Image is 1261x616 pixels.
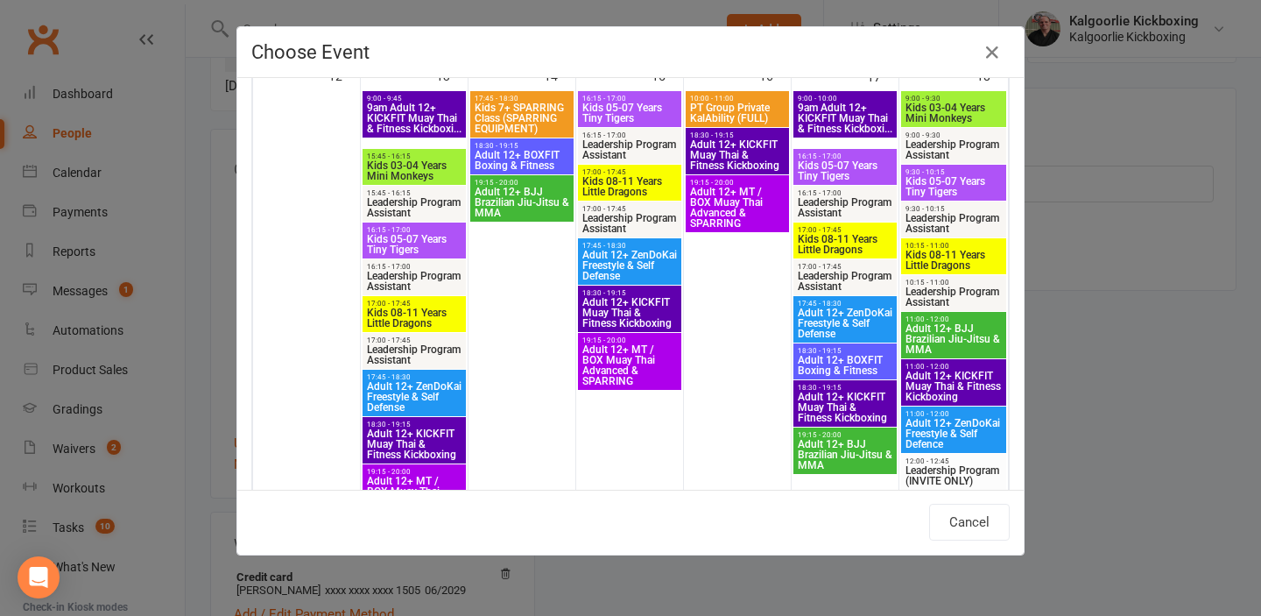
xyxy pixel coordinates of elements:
[797,439,893,471] span: Adult 12+ BJJ Brazilian Jiu-Jitsu & MMA
[797,308,893,339] span: Adult 12+ ZenDoKai Freestyle & Self Defense
[905,279,1003,287] span: 10:15 - 11:00
[581,336,678,344] span: 19:15 - 20:00
[905,323,1003,355] span: Adult 12+ BJJ Brazilian Jiu-Jitsu & MMA
[797,300,893,308] span: 17:45 - 18:30
[689,103,785,124] span: PT Group Private KalAbility (FULL)
[581,131,678,139] span: 16:15 - 17:00
[474,150,570,171] span: Adult 12+ BOXFIT Boxing & Fitness
[689,139,785,171] span: Adult 12+ KICKFIT Muay Thai & Fitness Kickboxing
[581,344,678,386] span: Adult 12+ MT / BOX Muay Thai Advanced & SPARRING
[905,213,1003,234] span: Leadership Program Assistant
[797,355,893,376] span: Adult 12+ BOXFIT Boxing & Fitness
[581,205,678,213] span: 17:00 - 17:45
[366,428,462,460] span: Adult 12+ KICKFIT Muay Thai & Fitness Kickboxing
[797,160,893,181] span: Kids 05-07 Years Tiny Tigers
[905,168,1003,176] span: 9:30 - 10:15
[797,392,893,423] span: Adult 12+ KICKFIT Muay Thai & Fitness Kickboxing
[581,95,678,103] span: 16:15 - 17:00
[366,197,462,218] span: Leadership Program Assistant
[905,371,1003,402] span: Adult 12+ KICKFIT Muay Thai & Fitness Kickboxing
[581,103,678,124] span: Kids 05-07 Years Tiny Tigers
[366,189,462,197] span: 15:45 - 16:15
[905,315,1003,323] span: 11:00 - 12:00
[905,410,1003,418] span: 11:00 - 12:00
[905,465,1003,486] span: Leadership Program (INVITE ONLY)
[474,103,570,134] span: Kids 7+ SPARRING Class (SPARRING EQUIPMENT)
[366,152,462,160] span: 15:45 - 16:15
[581,250,678,281] span: Adult 12+ ZenDoKai Freestyle & Self Defense
[366,263,462,271] span: 16:15 - 17:00
[905,250,1003,271] span: Kids 08-11 Years Little Dragons
[689,187,785,229] span: Adult 12+ MT / BOX Muay Thai Advanced & SPARRING
[366,234,462,255] span: Kids 05-07 Years Tiny Tigers
[366,421,462,428] span: 18:30 - 19:15
[797,234,893,255] span: Kids 08-11 Years Little Dragons
[689,179,785,187] span: 19:15 - 20:00
[797,263,893,271] span: 17:00 - 17:45
[797,189,893,197] span: 16:15 - 17:00
[905,103,1003,124] span: Kids 03-04 Years Mini Monkeys
[581,297,678,329] span: Adult 12+ KICKFIT Muay Thai & Fitness Kickboxing
[366,381,462,413] span: Adult 12+ ZenDoKai Freestyle & Self Defense
[474,95,570,103] span: 17:45 - 18:30
[689,131,785,139] span: 18:30 - 19:15
[797,271,893,292] span: Leadership Program Assistant
[905,242,1003,250] span: 10:15 - 11:00
[581,289,678,297] span: 18:30 - 19:15
[978,39,1006,67] button: Close
[905,205,1003,213] span: 9:30 - 10:15
[581,168,678,176] span: 17:00 - 17:45
[366,336,462,344] span: 17:00 - 17:45
[366,476,462,518] span: Adult 12+ MT / BOX Muay Thai Advanced & SPARRING
[366,95,462,103] span: 9:00 - 9:45
[905,457,1003,465] span: 12:00 - 12:45
[474,179,570,187] span: 19:15 - 20:00
[366,344,462,365] span: Leadership Program Assistant
[797,197,893,218] span: Leadership Program Assistant
[689,95,785,103] span: 10:00 - 11:00
[905,131,1003,139] span: 9:00 - 9:30
[905,139,1003,160] span: Leadership Program Assistant
[366,373,462,381] span: 17:45 - 18:30
[797,226,893,234] span: 17:00 - 17:45
[251,41,1010,63] h4: Choose Event
[797,103,893,134] span: 9am Adult 12+ KICKFIT Muay Thai & Fitness Kickboxi...
[474,187,570,218] span: Adult 12+ BJJ Brazilian Jiu-Jitsu & MMA
[905,418,1003,450] span: Adult 12+ ZenDoKai Freestyle & Self Defence
[366,271,462,292] span: Leadership Program Assistant
[474,142,570,150] span: 18:30 - 19:15
[581,242,678,250] span: 17:45 - 18:30
[366,160,462,181] span: Kids 03-04 Years Mini Monkeys
[366,226,462,234] span: 16:15 - 17:00
[366,308,462,329] span: Kids 08-11 Years Little Dragons
[905,363,1003,371] span: 11:00 - 12:00
[797,347,893,355] span: 18:30 - 19:15
[366,103,462,134] span: 9am Adult 12+ KICKFIT Muay Thai & Fitness Kickboxi...
[797,384,893,392] span: 18:30 - 19:15
[366,468,462,476] span: 19:15 - 20:00
[366,300,462,308] span: 17:00 - 17:45
[797,152,893,160] span: 16:15 - 17:00
[905,287,1003,308] span: Leadership Program Assistant
[581,176,678,197] span: Kids 08-11 Years Little Dragons
[581,139,678,160] span: Leadership Program Assistant
[18,556,60,598] div: Open Intercom Messenger
[905,95,1003,103] span: 9:00 - 9:30
[797,95,893,103] span: 9:00 - 10:00
[905,176,1003,197] span: Kids 05-07 Years Tiny Tigers
[581,213,678,234] span: Leadership Program Assistant
[929,504,1010,541] button: Cancel
[797,431,893,439] span: 19:15 - 20:00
